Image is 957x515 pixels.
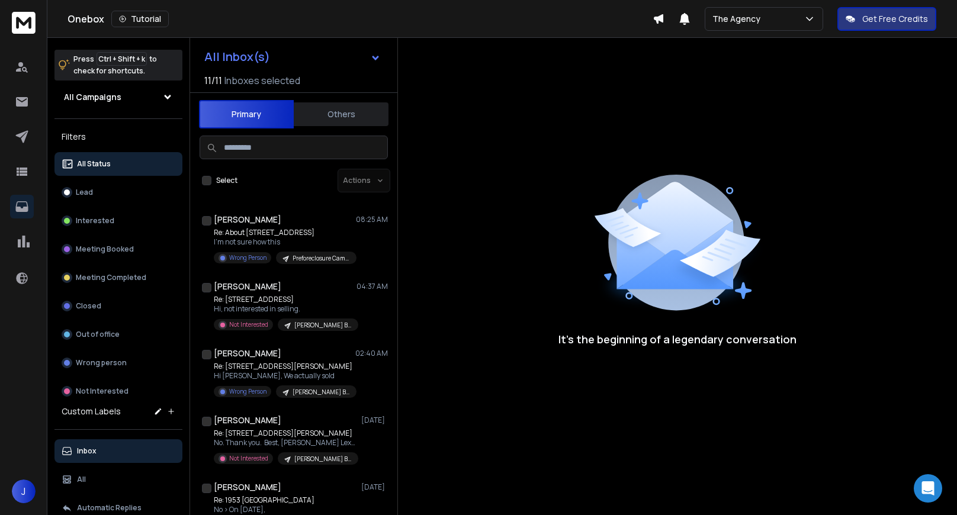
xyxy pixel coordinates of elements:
button: Lead [54,181,182,204]
button: Out of office [54,323,182,346]
p: Out of office [76,330,120,339]
h3: Custom Labels [62,405,121,417]
p: 04:37 AM [357,282,388,291]
p: Hi, not interested in selling. [214,304,356,314]
button: All [54,468,182,491]
p: Preforeclosure Campaign [293,254,349,263]
h1: [PERSON_NAME] [214,347,281,359]
p: [PERSON_NAME] Buyer - [GEOGRAPHIC_DATA] [294,455,351,463]
button: J [12,479,36,503]
button: All Inbox(s) [195,45,390,69]
p: I’m not sure how this [214,237,356,247]
h1: All Inbox(s) [204,51,270,63]
p: Re: [STREET_ADDRESS][PERSON_NAME] [214,429,356,438]
button: Get Free Credits [837,7,936,31]
p: All [77,475,86,484]
p: Press to check for shortcuts. [73,53,157,77]
p: [DATE] [361,416,388,425]
p: Get Free Credits [862,13,928,25]
p: Re: [STREET_ADDRESS][PERSON_NAME] [214,362,356,371]
div: Onebox [68,11,653,27]
h1: [PERSON_NAME] [214,214,281,226]
h1: All Campaigns [64,91,121,103]
button: Inbox [54,439,182,463]
button: All Status [54,152,182,176]
button: Closed [54,294,182,318]
h1: [PERSON_NAME] [214,481,281,493]
p: Re: [STREET_ADDRESS] [214,295,356,304]
p: [PERSON_NAME] Buyer - [GEOGRAPHIC_DATA] [293,388,349,397]
p: Interested [76,216,114,226]
p: 02:40 AM [355,349,388,358]
div: Open Intercom Messenger [914,474,942,503]
p: All Status [77,159,111,169]
p: Lead [76,188,93,197]
p: Wrong person [76,358,127,368]
p: Automatic Replies [77,503,142,513]
p: The Agency [712,13,765,25]
p: [DATE] [361,482,388,492]
button: All Campaigns [54,85,182,109]
p: Not Interested [229,320,268,329]
h3: Inboxes selected [224,73,300,88]
button: Primary [199,100,294,128]
p: Not Interested [76,387,129,396]
p: Inbox [77,446,97,456]
p: [PERSON_NAME] Buyer - Mar Vista [294,321,351,330]
p: No. Thank you. Best, [PERSON_NAME] Leximed, LLC [PHONE_NUMBER] Sent [214,438,356,448]
p: Not Interested [229,454,268,463]
p: Wrong Person [229,387,266,396]
button: Not Interested [54,379,182,403]
span: 11 / 11 [204,73,222,88]
button: Wrong person [54,351,182,375]
p: Wrong Person [229,253,266,262]
button: Meeting Completed [54,266,182,289]
h1: [PERSON_NAME] [214,414,281,426]
p: Closed [76,301,101,311]
p: Hi [PERSON_NAME], We actually sold [214,371,356,381]
button: Meeting Booked [54,237,182,261]
h3: Filters [54,128,182,145]
p: Re: About [STREET_ADDRESS] [214,228,356,237]
p: No > On [DATE], [214,505,356,514]
button: Others [294,101,388,127]
button: Interested [54,209,182,233]
p: Meeting Completed [76,273,146,282]
p: It’s the beginning of a legendary conversation [558,331,797,347]
p: Meeting Booked [76,244,134,254]
span: Ctrl + Shift + k [97,52,147,66]
p: 08:25 AM [356,215,388,224]
label: Select [216,176,237,185]
h1: [PERSON_NAME] [214,281,281,292]
p: Re: 1953 [GEOGRAPHIC_DATA] [214,495,356,505]
button: Tutorial [111,11,169,27]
